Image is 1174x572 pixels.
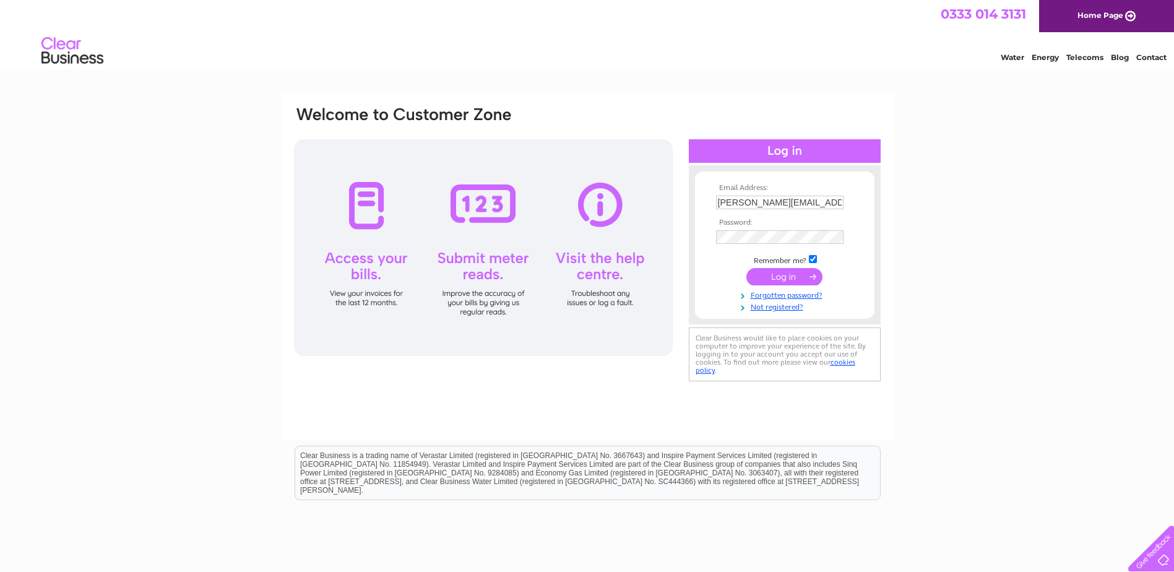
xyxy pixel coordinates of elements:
[746,268,822,285] input: Submit
[1032,53,1059,62] a: Energy
[689,327,881,381] div: Clear Business would like to place cookies on your computer to improve your experience of the sit...
[295,7,880,60] div: Clear Business is a trading name of Verastar Limited (registered in [GEOGRAPHIC_DATA] No. 3667643...
[1001,53,1024,62] a: Water
[696,358,855,375] a: cookies policy
[713,253,857,266] td: Remember me?
[716,300,857,312] a: Not registered?
[1136,53,1167,62] a: Contact
[1111,53,1129,62] a: Blog
[1066,53,1103,62] a: Telecoms
[713,184,857,193] th: Email Address:
[713,219,857,227] th: Password:
[716,288,857,300] a: Forgotten password?
[41,32,104,70] img: logo.png
[941,6,1026,22] a: 0333 014 3131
